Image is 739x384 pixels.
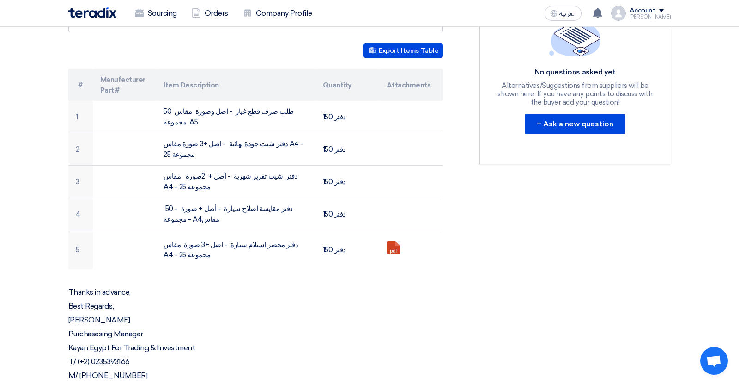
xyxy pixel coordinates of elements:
[549,12,601,56] img: empty_state_list.svg
[497,81,654,106] div: Alternatives/Suggestions from suppliers will be shown here, If you have any points to discuss wit...
[525,114,625,134] button: + Ask a new question
[156,133,315,166] td: دفتر شيت جودة نهائية - اصل +3 صورة مقاس A4 - 25 مجموعة
[559,11,576,17] span: العربية
[315,166,379,198] td: 150 دفتر
[156,198,315,230] td: دفتر مقايسة اصلاح سيارة - أصل + صورة - 50 مجموعة - A4مقاس
[236,3,320,24] a: Company Profile
[68,329,443,339] p: Purchasesing Manager
[68,316,443,325] p: [PERSON_NAME]
[315,101,379,133] td: 150 دفتر
[545,6,582,21] button: العربية
[68,101,93,133] td: 1
[630,7,656,15] div: Account
[68,133,93,166] td: 2
[315,198,379,230] td: 150 دفتر
[611,6,626,21] img: profile_test.png
[156,101,315,133] td: طلب صرف قطع غيار - اصل وصورة مقاس 50 مجموعة A5
[127,3,184,24] a: Sourcing
[68,302,443,311] p: Best Regards,
[497,68,654,77] div: No questions asked yet
[93,69,157,101] th: Manufacturer Part #
[315,230,379,270] td: 150 دفتر
[156,69,315,101] th: Item Description
[700,347,728,375] a: Open chat
[630,14,671,19] div: [PERSON_NAME]
[68,198,93,230] td: 4
[68,7,116,18] img: Teradix logo
[184,3,236,24] a: Orders
[68,69,93,101] th: #
[156,166,315,198] td: دفتر شيت تقرير شهرية - أصل + 2صورة مقاس A4 - 25 مجموعة
[315,69,379,101] th: Quantity
[68,288,443,297] p: Thanks in advance,
[68,230,93,270] td: 5
[379,69,443,101] th: Attachments
[363,43,443,58] button: Export Items Table
[68,357,443,366] p: T/ (+2) 0235393166
[156,230,315,270] td: دفتر محضر استلام سيارة - اصل +3 صورة مقاس A4 - 25 مجموعة
[68,166,93,198] td: 3
[387,241,461,297] a: DocScan______1754303526386.pdf
[68,371,443,380] p: M/ [PHONE_NUMBER]
[315,133,379,166] td: 150 دفتر
[68,343,443,353] p: Kayan Egypt For Trading & Investment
